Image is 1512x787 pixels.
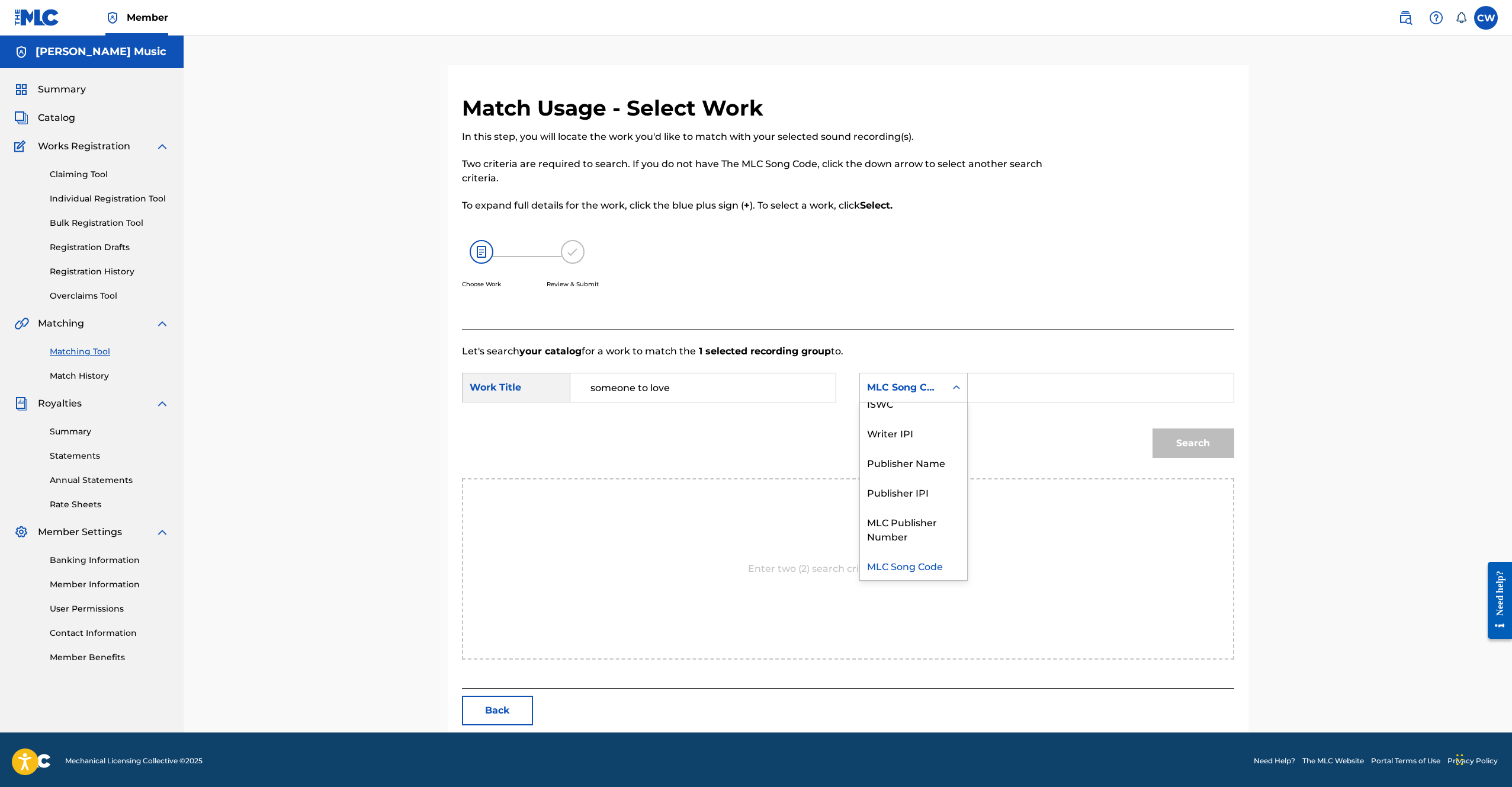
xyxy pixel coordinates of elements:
div: ISWC [860,388,967,418]
a: User Permissions [50,603,169,615]
img: Accounts [14,45,28,59]
a: Matching Tool [50,345,169,358]
div: Publisher IPI [860,477,967,507]
a: Member Benefits [50,651,169,664]
button: Back [462,696,533,725]
a: Portal Terms of Use [1371,756,1440,766]
span: Works Registration [38,139,130,153]
strong: your catalog [519,345,582,357]
p: Let's search for a work to match the to. [462,344,1234,359]
div: Notifications [1455,12,1467,24]
span: Matching [38,316,84,331]
span: Summary [38,82,86,97]
img: expand [155,396,169,411]
a: Overclaims Tool [50,290,169,302]
a: Summary [50,426,169,438]
img: search [1398,11,1413,25]
a: Member Information [50,578,169,591]
div: MLC Publisher Number [860,507,967,551]
a: Rate Sheets [50,498,169,511]
strong: 1 selected recording group [696,345,831,357]
p: Choose Work [462,280,501,289]
a: Claiming Tool [50,168,169,181]
img: 173f8e8b57e69610e344.svg [561,240,585,264]
iframe: Resource Center [1479,553,1512,648]
a: Registration Drafts [50,241,169,254]
a: Match History [50,370,169,382]
img: expand [155,316,169,331]
img: 26af456c4569493f7445.svg [470,240,493,264]
div: MLC Song Code [867,380,939,395]
p: To expand full details for the work, click the blue plus sign ( ). To select a work, click [462,199,1057,213]
a: The MLC Website [1302,756,1364,766]
img: Catalog [14,111,28,125]
a: Public Search [1394,6,1417,30]
a: Banking Information [50,554,169,567]
div: User Menu [1474,6,1498,30]
span: Royalties [38,396,82,411]
a: CatalogCatalog [14,111,75,125]
a: SummarySummary [14,82,86,97]
div: Publisher Name [860,447,967,477]
img: Matching [14,316,29,331]
strong: Select. [860,200,893,211]
a: Annual Statements [50,474,169,487]
img: expand [155,139,169,153]
form: Search Form [462,359,1234,478]
a: Need Help? [1254,756,1295,766]
h5: Luke White Music [36,45,166,59]
p: Two criteria are required to search. If you do not have The MLC Song Code, click the down arrow t... [462,157,1057,185]
img: Top Rightsholder [105,11,120,25]
strong: + [744,200,750,211]
img: Summary [14,82,28,97]
img: MLC Logo [14,9,60,26]
a: Individual Registration Tool [50,193,169,205]
a: Privacy Policy [1447,756,1498,766]
img: help [1429,11,1443,25]
div: Drag [1456,742,1463,778]
span: Member Settings [38,525,122,539]
img: expand [155,525,169,539]
span: Mechanical Licensing Collective © 2025 [65,756,203,766]
a: Bulk Registration Tool [50,217,169,229]
a: Statements [50,450,169,462]
a: Contact Information [50,627,169,639]
a: Registration History [50,265,169,278]
p: Enter two (2) search criteria to see results [748,562,948,576]
iframe: Chat Widget [1453,730,1512,787]
img: Works Registration [14,139,30,153]
p: In this step, you will locate the work you'd like to match with your selected sound recording(s). [462,130,1057,144]
div: Writer IPI [860,418,967,447]
span: Member [127,11,168,24]
h2: Match Usage - Select Work [462,95,769,121]
img: Royalties [14,396,28,411]
div: MLC Song Code [860,551,967,580]
div: Help [1424,6,1448,30]
span: Catalog [38,111,75,125]
img: Member Settings [14,525,28,539]
p: Review & Submit [547,280,599,289]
